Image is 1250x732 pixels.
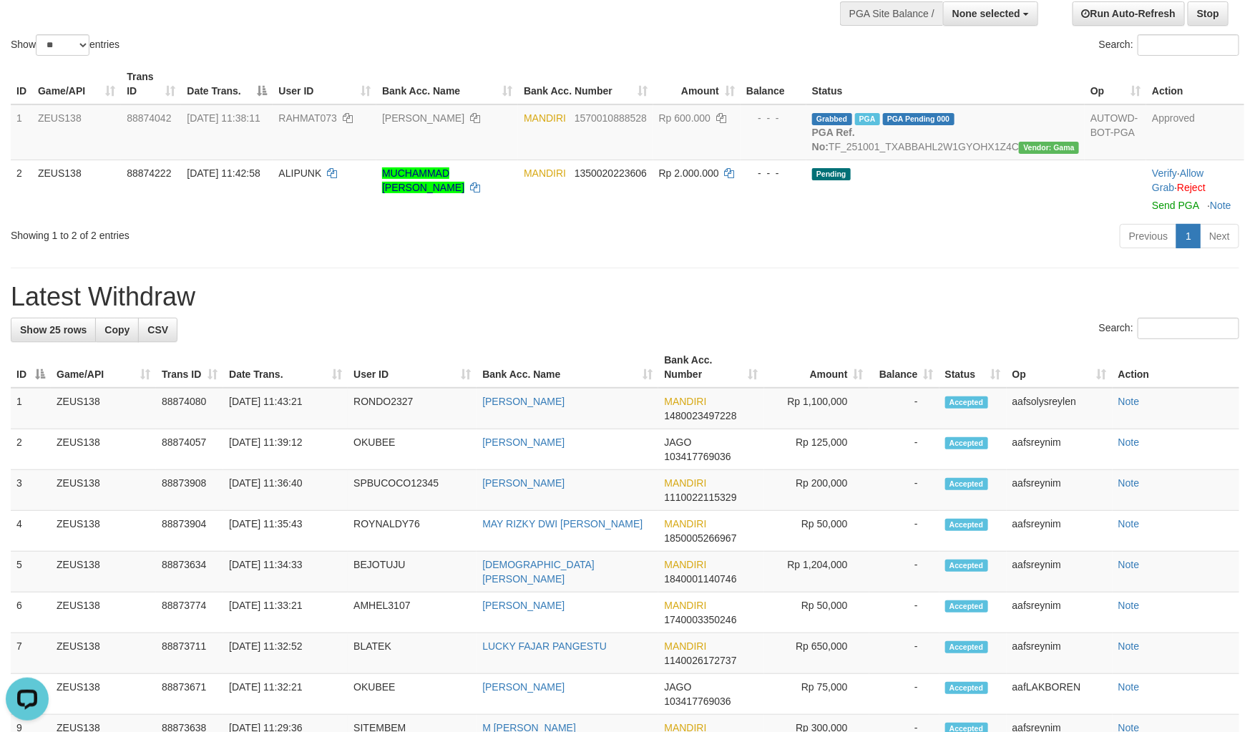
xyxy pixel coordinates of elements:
[223,347,348,388] th: Date Trans.: activate to sort column ascending
[1152,200,1198,211] a: Send PGA
[482,396,565,407] a: [PERSON_NAME]
[664,436,691,448] span: JAGO
[156,347,223,388] th: Trans ID: activate to sort column ascending
[945,641,988,653] span: Accepted
[156,592,223,633] td: 88873774
[187,112,260,124] span: [DATE] 11:38:11
[348,511,477,552] td: ROYNALDY76
[524,167,566,179] span: MANDIRI
[806,104,1085,160] td: TF_251001_TXABBAHL2W1GYOHX1Z4C
[36,34,89,56] select: Showentries
[869,429,939,470] td: -
[1073,1,1185,26] a: Run Auto-Refresh
[348,470,477,511] td: SPBUCOCO12345
[11,347,51,388] th: ID: activate to sort column descending
[1007,388,1113,429] td: aafsolysreylen
[1146,160,1244,218] td: · ·
[223,388,348,429] td: [DATE] 11:43:21
[869,388,939,429] td: -
[659,167,719,179] span: Rp 2.000.000
[664,681,691,693] span: JAGO
[482,600,565,611] a: [PERSON_NAME]
[664,532,736,544] span: Copy 1850005266967 to clipboard
[376,64,518,104] th: Bank Acc. Name: activate to sort column ascending
[659,112,711,124] span: Rp 600.000
[1152,167,1203,193] a: Allow Grab
[1138,34,1239,56] input: Search:
[746,111,801,125] div: - - -
[764,347,869,388] th: Amount: activate to sort column ascending
[945,519,988,531] span: Accepted
[278,167,321,179] span: ALIPUNK
[156,511,223,552] td: 88873904
[278,112,336,124] span: RAHMAT073
[1138,318,1239,339] input: Search:
[223,592,348,633] td: [DATE] 11:33:21
[806,64,1085,104] th: Status
[121,64,181,104] th: Trans ID: activate to sort column ascending
[51,429,156,470] td: ZEUS138
[1118,518,1140,530] a: Note
[945,600,988,613] span: Accepted
[869,674,939,715] td: -
[869,470,939,511] td: -
[664,492,736,503] span: Copy 1110022115329 to clipboard
[11,223,510,243] div: Showing 1 to 2 of 2 entries
[51,552,156,592] td: ZEUS138
[741,64,806,104] th: Balance
[869,511,939,552] td: -
[664,518,706,530] span: MANDIRI
[1007,592,1113,633] td: aafsreynim
[1118,396,1140,407] a: Note
[664,655,736,666] span: Copy 1140026172737 to clipboard
[840,1,943,26] div: PGA Site Balance /
[32,64,121,104] th: Game/API: activate to sort column ascending
[746,166,801,180] div: - - -
[812,113,852,125] span: Grabbed
[156,429,223,470] td: 88874057
[223,633,348,674] td: [DATE] 11:32:52
[11,283,1239,311] h1: Latest Withdraw
[348,552,477,592] td: BEJOTUJU
[869,592,939,633] td: -
[482,477,565,489] a: [PERSON_NAME]
[51,347,156,388] th: Game/API: activate to sort column ascending
[1007,552,1113,592] td: aafsreynim
[11,160,32,218] td: 2
[664,640,706,652] span: MANDIRI
[1176,224,1201,248] a: 1
[1118,681,1140,693] a: Note
[147,324,168,336] span: CSV
[764,429,869,470] td: Rp 125,000
[812,127,855,152] b: PGA Ref. No:
[764,470,869,511] td: Rp 200,000
[138,318,177,342] a: CSV
[11,429,51,470] td: 2
[11,34,119,56] label: Show entries
[156,674,223,715] td: 88873671
[764,511,869,552] td: Rp 50,000
[156,388,223,429] td: 88874080
[1118,640,1140,652] a: Note
[51,388,156,429] td: ZEUS138
[943,1,1038,26] button: None selected
[127,112,171,124] span: 88874042
[664,559,706,570] span: MANDIRI
[664,451,731,462] span: Copy 103417769036 to clipboard
[764,674,869,715] td: Rp 75,000
[664,696,731,707] span: Copy 103417769036 to clipboard
[883,113,954,125] span: PGA Pending
[575,112,647,124] span: Copy 1570010888528 to clipboard
[1210,200,1231,211] a: Note
[273,64,376,104] th: User ID: activate to sort column ascending
[482,559,595,585] a: [DEMOGRAPHIC_DATA][PERSON_NAME]
[764,592,869,633] td: Rp 50,000
[11,318,96,342] a: Show 25 rows
[1085,64,1146,104] th: Op: activate to sort column ascending
[1120,224,1177,248] a: Previous
[156,633,223,674] td: 88873711
[1085,104,1146,160] td: AUTOWD-BOT-PGA
[11,470,51,511] td: 3
[223,511,348,552] td: [DATE] 11:35:43
[477,347,658,388] th: Bank Acc. Name: activate to sort column ascending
